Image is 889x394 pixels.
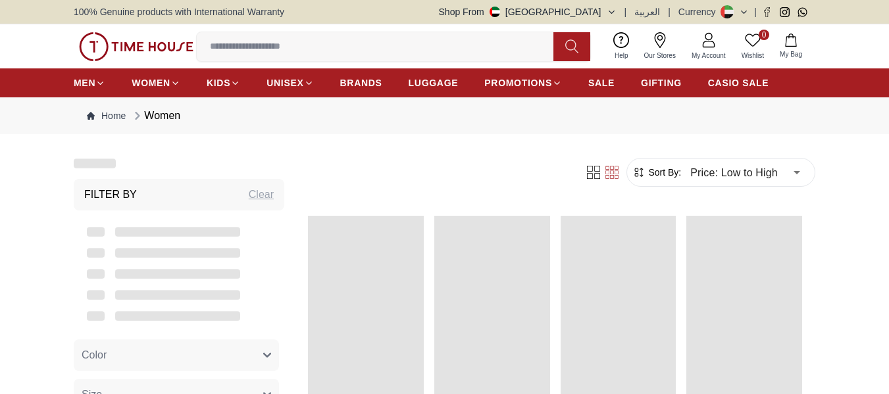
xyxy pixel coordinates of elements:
[686,51,731,61] span: My Account
[74,97,815,134] nav: Breadcrumb
[340,76,382,89] span: BRANDS
[772,31,810,62] button: My Bag
[484,76,552,89] span: PROMOTIONS
[609,51,634,61] span: Help
[798,7,807,17] a: Whatsapp
[775,49,807,59] span: My Bag
[249,187,274,203] div: Clear
[678,5,721,18] div: Currency
[759,30,769,40] span: 0
[132,76,170,89] span: WOMEN
[340,71,382,95] a: BRANDS
[267,76,303,89] span: UNISEX
[641,76,682,89] span: GIFTING
[87,109,126,122] a: Home
[734,30,772,63] a: 0Wishlist
[754,5,757,18] span: |
[681,154,809,191] div: Price: Low to High
[708,76,769,89] span: CASIO SALE
[636,30,684,63] a: Our Stores
[82,347,107,363] span: Color
[484,71,562,95] a: PROMOTIONS
[439,5,617,18] button: Shop From[GEOGRAPHIC_DATA]
[632,166,681,179] button: Sort By:
[641,71,682,95] a: GIFTING
[74,71,105,95] a: MEN
[668,5,671,18] span: |
[207,71,240,95] a: KIDS
[607,30,636,63] a: Help
[634,5,660,18] button: العربية
[736,51,769,61] span: Wishlist
[409,71,459,95] a: LUGGAGE
[762,7,772,17] a: Facebook
[624,5,627,18] span: |
[780,7,790,17] a: Instagram
[708,71,769,95] a: CASIO SALE
[74,76,95,89] span: MEN
[132,71,180,95] a: WOMEN
[588,76,615,89] span: SALE
[207,76,230,89] span: KIDS
[588,71,615,95] a: SALE
[267,71,313,95] a: UNISEX
[490,7,500,17] img: United Arab Emirates
[409,76,459,89] span: LUGGAGE
[646,166,681,179] span: Sort By:
[79,32,193,61] img: ...
[74,5,284,18] span: 100% Genuine products with International Warranty
[74,339,279,371] button: Color
[639,51,681,61] span: Our Stores
[131,108,180,124] div: Women
[84,187,137,203] h3: Filter By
